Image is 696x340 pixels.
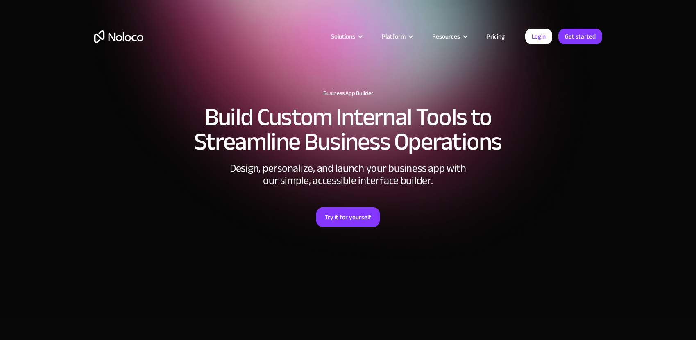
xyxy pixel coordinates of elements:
[432,31,460,42] div: Resources
[331,31,355,42] div: Solutions
[558,29,602,44] a: Get started
[94,30,143,43] a: home
[94,90,602,97] h1: Business App Builder
[321,31,372,42] div: Solutions
[525,29,552,44] a: Login
[372,31,422,42] div: Platform
[422,31,476,42] div: Resources
[476,31,515,42] a: Pricing
[316,207,380,227] a: Try it for yourself
[382,31,406,42] div: Platform
[225,162,471,187] div: Design, personalize, and launch your business app with our simple, accessible interface builder.
[94,105,602,154] h2: Build Custom Internal Tools to Streamline Business Operations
